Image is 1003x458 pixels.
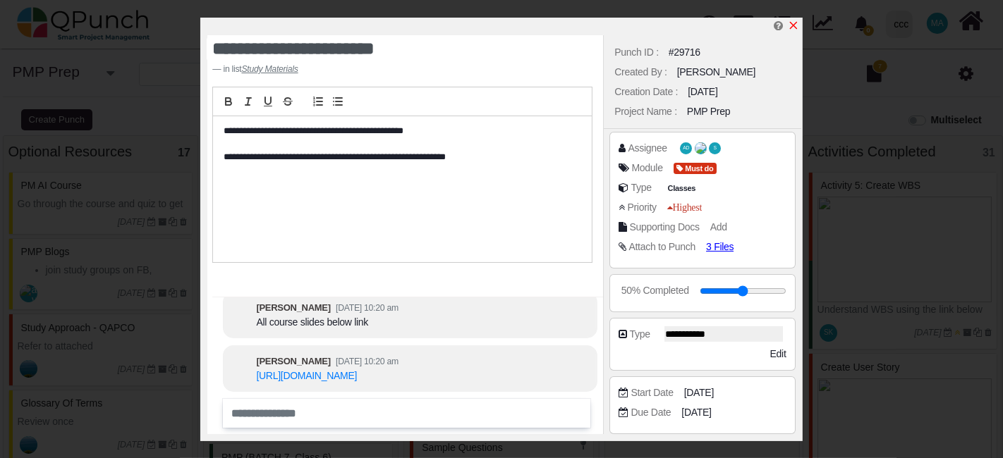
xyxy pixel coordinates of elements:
[788,20,799,31] svg: x
[256,302,330,313] b: [PERSON_NAME]
[621,283,689,298] div: 50% Completed
[695,142,707,154] img: avatar
[681,405,711,420] span: [DATE]
[256,370,357,381] a: [URL][DOMAIN_NAME]
[628,240,695,254] div: Attach to Punch
[664,182,698,194] span: Classes
[614,104,677,119] div: Project Name :
[631,385,673,400] div: Start Date
[674,163,717,175] span: Must do
[212,63,525,75] footer: in list
[714,146,717,151] span: S
[629,220,699,235] div: Supporting Docs
[688,85,717,99] div: [DATE]
[788,20,799,32] a: x
[241,64,298,74] u: Study Materials
[770,348,786,359] span: Edit
[629,327,650,342] div: Type
[631,405,671,420] div: Due Date
[256,315,399,330] div: All course slides below link
[614,65,667,80] div: Created By :
[627,200,656,215] div: Priority
[628,141,667,156] div: Assignee
[680,142,692,154] span: Aamir Dawawala
[256,356,330,366] b: [PERSON_NAME]
[241,64,298,74] cite: Source Title
[684,385,714,400] span: [DATE]
[336,303,399,313] small: [DATE] 10:20 am
[631,161,662,175] div: Module
[710,221,727,233] span: Add
[669,45,700,60] div: #29716
[677,65,756,80] div: [PERSON_NAME]
[667,202,702,212] span: Highest
[695,142,707,154] span: Abelz
[683,146,689,151] span: AD
[614,45,659,60] div: Punch ID :
[706,241,734,252] span: 3 Files
[687,104,730,119] div: PMP Prep
[614,85,678,99] div: Creation Date :
[631,180,651,195] div: Type
[774,20,783,31] i: Help
[336,357,399,366] small: [DATE] 10:20 am
[709,142,721,154] span: Santhika
[674,161,717,175] span: <div><span class="badge badge-secondary" style="background-color: #D33115"> <i class="fa fa-tag p...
